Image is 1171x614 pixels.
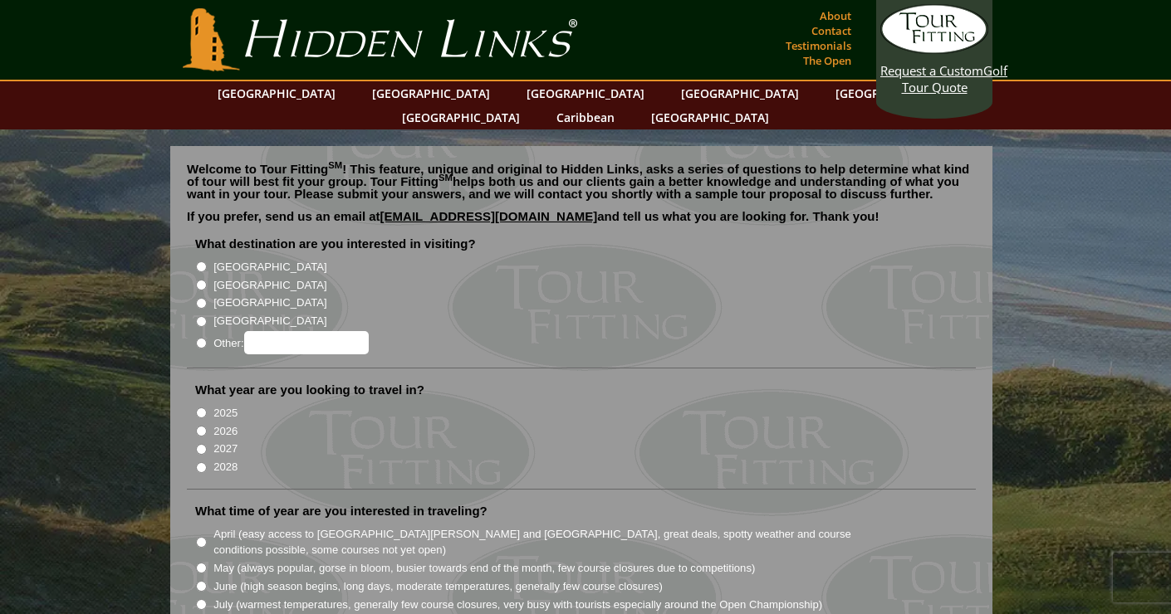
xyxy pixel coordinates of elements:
label: 2028 [213,459,238,475]
label: [GEOGRAPHIC_DATA] [213,313,326,329]
span: Request a Custom [880,62,983,79]
label: What time of year are you interested in traveling? [195,503,488,519]
sup: SM [439,173,453,183]
a: The Open [799,49,855,72]
a: [GEOGRAPHIC_DATA] [827,81,962,105]
label: July (warmest temperatures, generally few course closures, very busy with tourists especially aro... [213,597,822,613]
sup: SM [328,160,342,170]
p: If you prefer, send us an email at and tell us what you are looking for. Thank you! [187,210,976,235]
a: [EMAIL_ADDRESS][DOMAIN_NAME] [380,209,598,223]
a: [GEOGRAPHIC_DATA] [673,81,807,105]
label: June (high season begins, long days, moderate temperatures, generally few course closures) [213,578,663,595]
input: Other: [244,331,369,354]
label: What destination are you interested in visiting? [195,236,476,252]
a: Testimonials [781,34,855,57]
a: [GEOGRAPHIC_DATA] [643,105,777,129]
label: May (always popular, gorse in bloom, busier towards end of the month, few course closures due to ... [213,560,755,577]
a: [GEOGRAPHIC_DATA] [364,81,498,105]
label: April (easy access to [GEOGRAPHIC_DATA][PERSON_NAME] and [GEOGRAPHIC_DATA], great deals, spotty w... [213,526,881,558]
label: 2026 [213,423,238,440]
label: Other: [213,331,368,354]
label: [GEOGRAPHIC_DATA] [213,259,326,275]
label: 2027 [213,441,238,457]
a: About [816,4,855,27]
a: [GEOGRAPHIC_DATA] [518,81,653,105]
a: Request a CustomGolf Tour Quote [880,4,988,95]
label: [GEOGRAPHIC_DATA] [213,277,326,294]
a: Caribbean [548,105,623,129]
label: [GEOGRAPHIC_DATA] [213,295,326,311]
a: [GEOGRAPHIC_DATA] [394,105,528,129]
a: Contact [807,19,855,42]
label: 2025 [213,405,238,422]
label: What year are you looking to travel in? [195,382,424,398]
p: Welcome to Tour Fitting ! This feature, unique and original to Hidden Links, asks a series of que... [187,163,976,200]
a: [GEOGRAPHIC_DATA] [209,81,344,105]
